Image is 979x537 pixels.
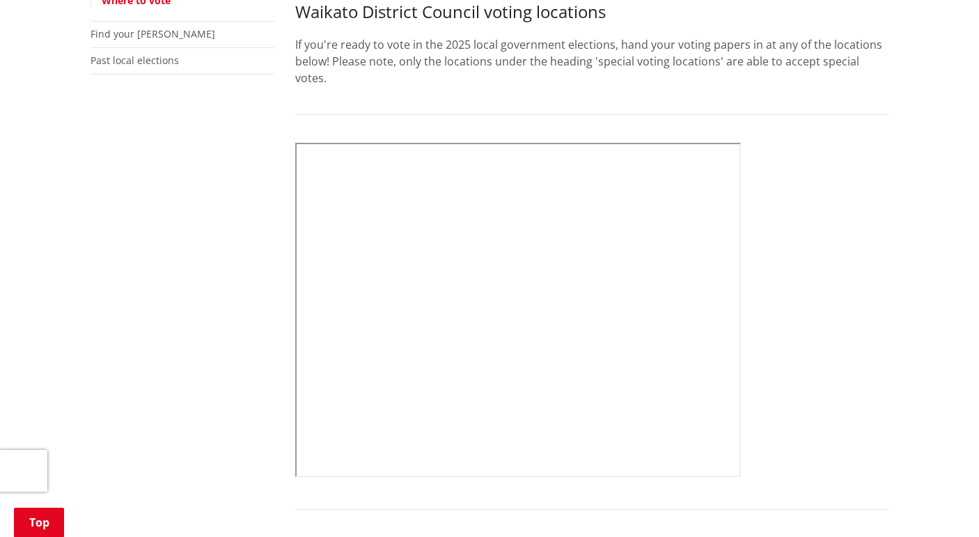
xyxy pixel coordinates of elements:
[295,2,888,22] h3: Waikato District Council voting locations
[91,54,179,67] a: Past local elections
[295,36,888,86] p: If you're ready to vote in the 2025 local government elections, hand your voting papers in at any...
[91,27,215,40] a: Find your [PERSON_NAME]
[915,478,965,529] iframe: Messenger Launcher
[14,508,64,537] a: Top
